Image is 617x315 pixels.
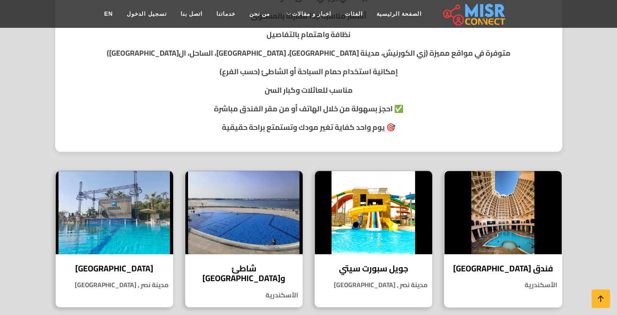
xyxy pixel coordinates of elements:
[438,170,568,308] a: فندق توليب الإسكندرية فندق [GEOGRAPHIC_DATA] الأسكندرية
[185,171,303,254] img: شاطئ وفندق جولدن جويل
[322,264,425,274] h4: جويل سبورت سيتي
[315,171,432,254] img: جويل سبورت سيتي
[174,5,209,23] a: اتصل بنا
[222,120,396,134] strong: 🎯 يوم واحد كفاية تغير مودك وتستمتع براحة حقيقية
[370,5,429,23] a: الصفحة الرئيسية
[56,171,173,254] img: فندق الماسة
[220,64,398,78] strong: إمكانية استخدام حمام السباحة أو الشاطئ (حسب الفرع)
[444,171,562,254] img: فندق توليب الإسكندرية
[63,264,166,274] h4: [GEOGRAPHIC_DATA]
[315,280,432,290] p: مدينة نصر , [GEOGRAPHIC_DATA]
[266,27,351,41] strong: نظافة واهتمام بالتفاصيل
[179,170,309,308] a: شاطئ وفندق جولدن جويل شاطئ و[GEOGRAPHIC_DATA] الأسكندرية
[214,102,403,116] strong: ✅ احجز بسهولة من خلال الهاتف أو من مقر الفندق مباشرة
[443,2,505,26] img: main.misr_connect
[50,170,179,308] a: فندق الماسة [GEOGRAPHIC_DATA] مدينة نصر , [GEOGRAPHIC_DATA]
[309,170,438,308] a: جويل سبورت سيتي جويل سبورت سيتي مدينة نصر , [GEOGRAPHIC_DATA]
[56,280,173,290] p: مدينة نصر , [GEOGRAPHIC_DATA]
[277,5,338,23] a: اخبار و مقالات
[192,264,296,283] h4: شاطئ و[GEOGRAPHIC_DATA]
[338,5,370,23] a: الفئات
[451,264,555,274] h4: فندق [GEOGRAPHIC_DATA]
[185,290,303,300] p: الأسكندرية
[265,83,353,97] strong: مناسب للعائلات وكبار السن
[444,280,562,290] p: الأسكندرية
[120,5,173,23] a: تسجيل الدخول
[242,5,277,23] a: من نحن
[107,46,511,60] strong: متوفرة في مواقع مميزة (زي الكورنيش، مدينة [GEOGRAPHIC_DATA]، [GEOGRAPHIC_DATA]، الساحل، ال[GEOGRA...
[209,5,242,23] a: خدماتنا
[292,10,331,18] span: اخبار و مقالات
[97,5,120,23] a: EN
